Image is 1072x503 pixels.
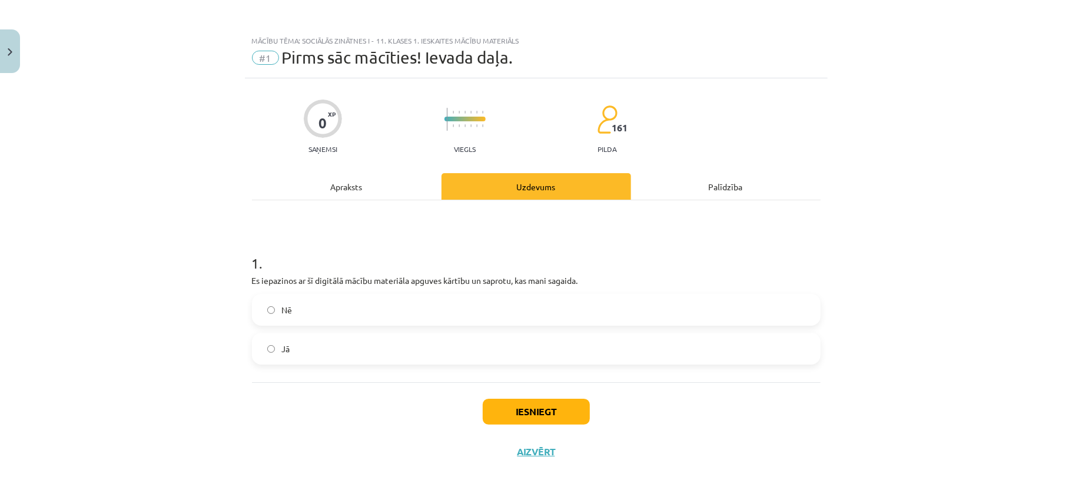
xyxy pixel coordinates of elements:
div: Palīdzība [631,173,821,200]
input: Jā [267,345,275,353]
img: icon-short-line-57e1e144782c952c97e751825c79c345078a6d821885a25fce030b3d8c18986b.svg [476,111,477,114]
input: Nē [267,306,275,314]
span: Nē [282,304,293,316]
div: Uzdevums [442,173,631,200]
img: icon-short-line-57e1e144782c952c97e751825c79c345078a6d821885a25fce030b3d8c18986b.svg [464,124,466,127]
button: Iesniegt [483,399,590,425]
img: icon-short-line-57e1e144782c952c97e751825c79c345078a6d821885a25fce030b3d8c18986b.svg [453,124,454,127]
span: Jā [282,343,290,355]
p: Saņemsi [304,145,342,153]
p: pilda [598,145,616,153]
span: #1 [252,51,279,65]
img: icon-short-line-57e1e144782c952c97e751825c79c345078a6d821885a25fce030b3d8c18986b.svg [464,111,466,114]
img: icon-long-line-d9ea69661e0d244f92f715978eff75569469978d946b2353a9bb055b3ed8787d.svg [447,108,448,131]
img: icon-close-lesson-0947bae3869378f0d4975bcd49f059093ad1ed9edebbc8119c70593378902aed.svg [8,48,12,56]
div: Apraksts [252,173,442,200]
img: icon-short-line-57e1e144782c952c97e751825c79c345078a6d821885a25fce030b3d8c18986b.svg [470,111,472,114]
img: icon-short-line-57e1e144782c952c97e751825c79c345078a6d821885a25fce030b3d8c18986b.svg [482,111,483,114]
div: Mācību tēma: Sociālās zinātnes i - 11. klases 1. ieskaites mācību materiāls [252,37,821,45]
p: Es iepazinos ar šī digitālā mācību materiāla apguves kārtību un saprotu, kas mani sagaida. [252,274,821,287]
img: icon-short-line-57e1e144782c952c97e751825c79c345078a6d821885a25fce030b3d8c18986b.svg [482,124,483,127]
button: Aizvērt [514,446,559,458]
span: 161 [612,123,628,133]
img: icon-short-line-57e1e144782c952c97e751825c79c345078a6d821885a25fce030b3d8c18986b.svg [459,111,460,114]
img: students-c634bb4e5e11cddfef0936a35e636f08e4e9abd3cc4e673bd6f9a4125e45ecb1.svg [597,105,618,134]
div: 0 [318,115,327,131]
img: icon-short-line-57e1e144782c952c97e751825c79c345078a6d821885a25fce030b3d8c18986b.svg [453,111,454,114]
img: icon-short-line-57e1e144782c952c97e751825c79c345078a6d821885a25fce030b3d8c18986b.svg [470,124,472,127]
span: XP [328,111,336,117]
p: Viegls [454,145,476,153]
span: Pirms sāc mācīties! Ievada daļa. [282,48,513,67]
h1: 1 . [252,234,821,271]
img: icon-short-line-57e1e144782c952c97e751825c79c345078a6d821885a25fce030b3d8c18986b.svg [476,124,477,127]
img: icon-short-line-57e1e144782c952c97e751825c79c345078a6d821885a25fce030b3d8c18986b.svg [459,124,460,127]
